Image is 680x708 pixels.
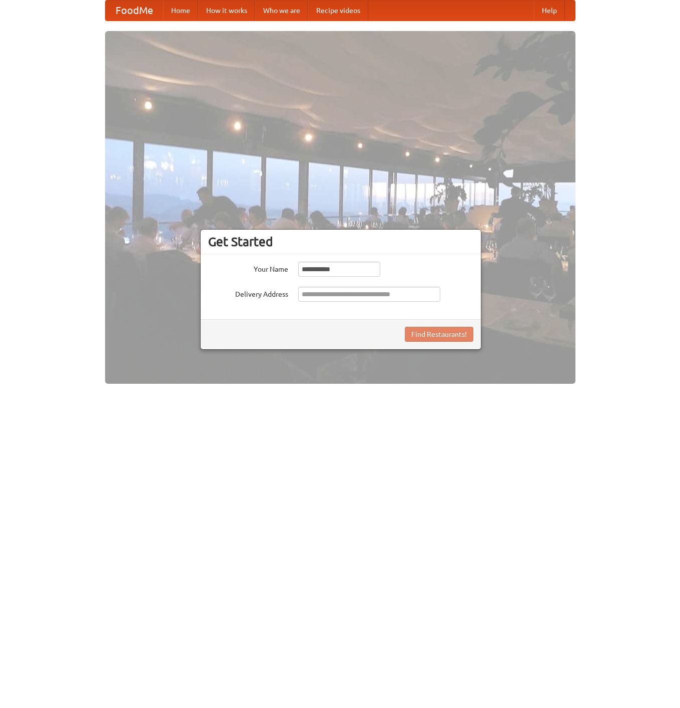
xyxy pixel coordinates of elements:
[308,1,368,21] a: Recipe videos
[208,287,288,299] label: Delivery Address
[255,1,308,21] a: Who we are
[405,327,473,342] button: Find Restaurants!
[208,262,288,274] label: Your Name
[198,1,255,21] a: How it works
[534,1,565,21] a: Help
[163,1,198,21] a: Home
[106,1,163,21] a: FoodMe
[208,234,473,249] h3: Get Started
